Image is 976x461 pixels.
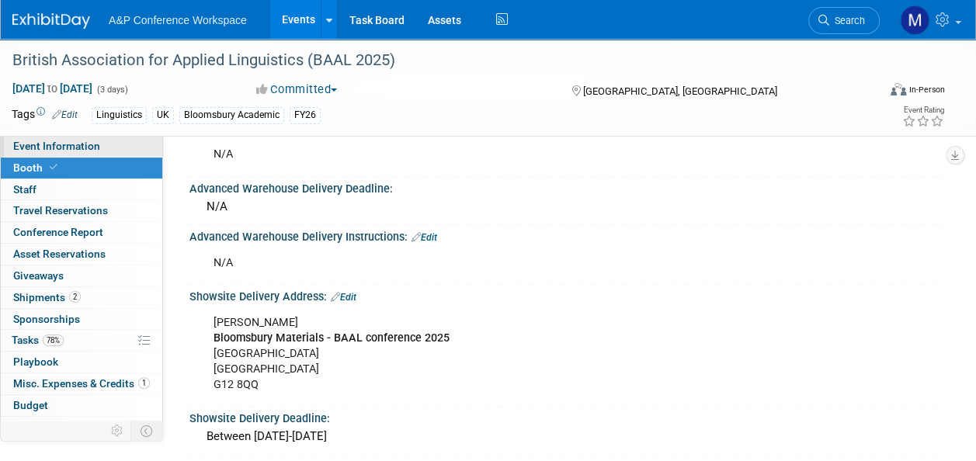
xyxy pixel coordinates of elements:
span: Asset Reservations [13,248,106,260]
a: Sponsorships [1,309,162,330]
div: N/A [203,139,795,170]
span: Giveaways [13,269,64,282]
span: Booth [13,161,61,174]
a: Asset Reservations [1,244,162,265]
span: (3 days) [96,85,128,95]
div: N/A [203,248,795,279]
div: Event Format [809,81,945,104]
span: Event Information [13,140,100,152]
div: Bloomsbury Academic [179,107,284,123]
span: 1 [138,377,150,389]
div: Event Rating [902,106,944,114]
a: Conference Report [1,222,162,243]
span: Search [829,15,865,26]
div: FY26 [290,107,321,123]
a: Budget [1,395,162,416]
a: ROI, Objectives & ROO [1,417,162,438]
a: Booth [1,158,162,179]
td: Tags [12,106,78,124]
a: Giveaways [1,265,162,286]
a: Search [808,7,880,34]
div: UK [152,107,174,123]
span: Shipments [13,291,81,303]
span: Playbook [13,355,58,368]
div: British Association for Applied Linguistics (BAAL 2025) [7,47,865,75]
span: 78% [43,334,64,346]
span: [GEOGRAPHIC_DATA], [GEOGRAPHIC_DATA] [583,85,777,97]
span: Sponsorships [13,313,80,325]
a: Edit [412,232,437,243]
a: Shipments2 [1,287,162,308]
a: Edit [52,109,78,120]
img: Matt Hambridge [900,5,929,35]
span: Tasks [12,334,64,346]
div: Showsite Delivery Address: [189,285,945,305]
div: N/A [201,195,933,219]
span: ROI, Objectives & ROO [13,421,117,433]
span: Staff [13,183,36,196]
span: to [45,82,60,95]
span: A&P Conference Workspace [109,14,247,26]
div: [PERSON_NAME] [GEOGRAPHIC_DATA] [GEOGRAPHIC_DATA] G12 8QQ [203,307,795,400]
td: Personalize Event Tab Strip [104,421,131,441]
span: 2 [69,291,81,303]
td: Toggle Event Tabs [131,421,163,441]
a: Tasks78% [1,330,162,351]
b: Bloomsbury Materials - BAAL conference 2025 [214,331,450,345]
div: Advanced Warehouse Delivery Instructions: [189,225,945,245]
a: Event Information [1,136,162,157]
div: Between [DATE]-[DATE] [201,425,933,449]
a: Edit [331,292,356,303]
a: Travel Reservations [1,200,162,221]
span: Misc. Expenses & Credits [13,377,150,390]
a: Misc. Expenses & Credits1 [1,373,162,394]
span: Travel Reservations [13,204,108,217]
button: Committed [251,81,343,98]
a: Playbook [1,352,162,373]
div: Advanced Warehouse Delivery Deadline: [189,177,945,196]
span: Conference Report [13,226,103,238]
i: Booth reservation complete [50,163,57,172]
div: Showsite Delivery Deadline: [189,407,945,426]
img: Format-Inperson.png [891,83,906,95]
div: Linguistics [92,107,147,123]
div: In-Person [908,84,945,95]
img: ExhibitDay [12,13,90,29]
a: Staff [1,179,162,200]
span: [DATE] [DATE] [12,81,93,95]
span: Budget [13,399,48,411]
